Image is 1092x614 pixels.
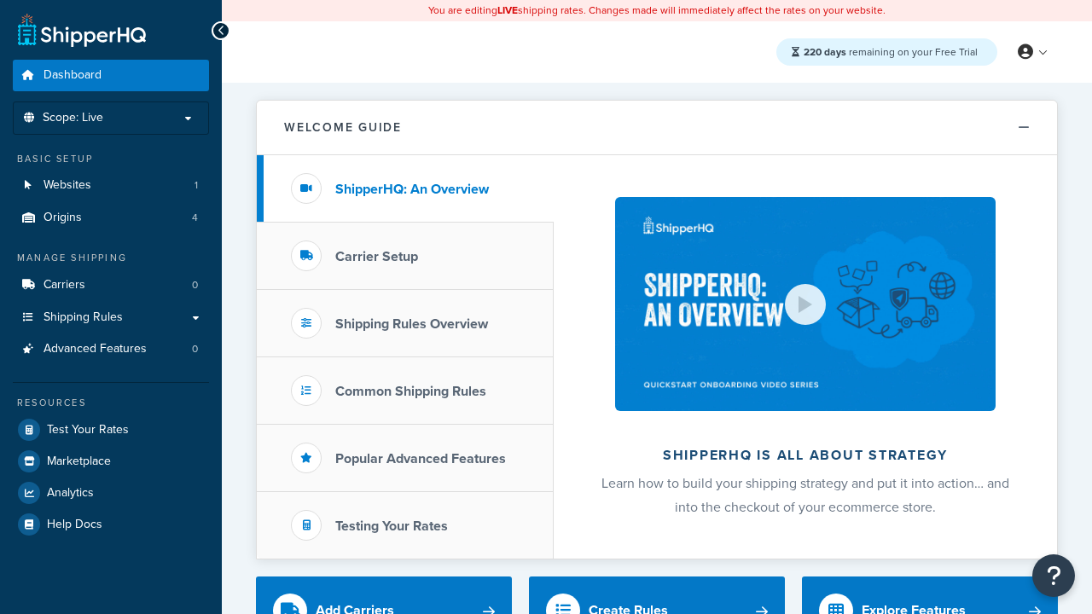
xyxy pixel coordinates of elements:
[44,278,85,293] span: Carriers
[13,152,209,166] div: Basic Setup
[13,414,209,445] a: Test Your Rates
[13,202,209,234] li: Origins
[44,68,102,83] span: Dashboard
[335,249,418,264] h3: Carrier Setup
[195,178,198,193] span: 1
[804,44,846,60] strong: 220 days
[601,473,1009,517] span: Learn how to build your shipping strategy and put it into action… and into the checkout of your e...
[13,396,209,410] div: Resources
[13,302,209,333] a: Shipping Rules
[13,478,209,508] a: Analytics
[335,316,488,332] h3: Shipping Rules Overview
[43,111,103,125] span: Scope: Live
[13,60,209,91] a: Dashboard
[497,3,518,18] b: LIVE
[47,455,111,469] span: Marketplace
[13,446,209,477] a: Marketplace
[13,170,209,201] a: Websites1
[192,278,198,293] span: 0
[1032,554,1075,597] button: Open Resource Center
[44,178,91,193] span: Websites
[13,170,209,201] li: Websites
[599,448,1012,463] h2: ShipperHQ is all about strategy
[47,518,102,532] span: Help Docs
[335,518,448,534] h3: Testing Your Rates
[44,342,147,356] span: Advanced Features
[13,333,209,365] a: Advanced Features0
[47,423,129,437] span: Test Your Rates
[192,342,198,356] span: 0
[13,269,209,301] li: Carriers
[192,211,198,225] span: 4
[335,182,489,197] h3: ShipperHQ: An Overview
[13,202,209,234] a: Origins4
[47,486,94,501] span: Analytics
[13,333,209,365] li: Advanced Features
[284,121,402,134] h2: Welcome Guide
[257,101,1057,155] button: Welcome Guide
[804,44,978,60] span: remaining on your Free Trial
[335,384,486,399] h3: Common Shipping Rules
[13,251,209,265] div: Manage Shipping
[13,269,209,301] a: Carriers0
[615,197,996,411] img: ShipperHQ is all about strategy
[335,451,506,466] h3: Popular Advanced Features
[13,509,209,540] a: Help Docs
[44,211,82,225] span: Origins
[44,310,123,325] span: Shipping Rules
